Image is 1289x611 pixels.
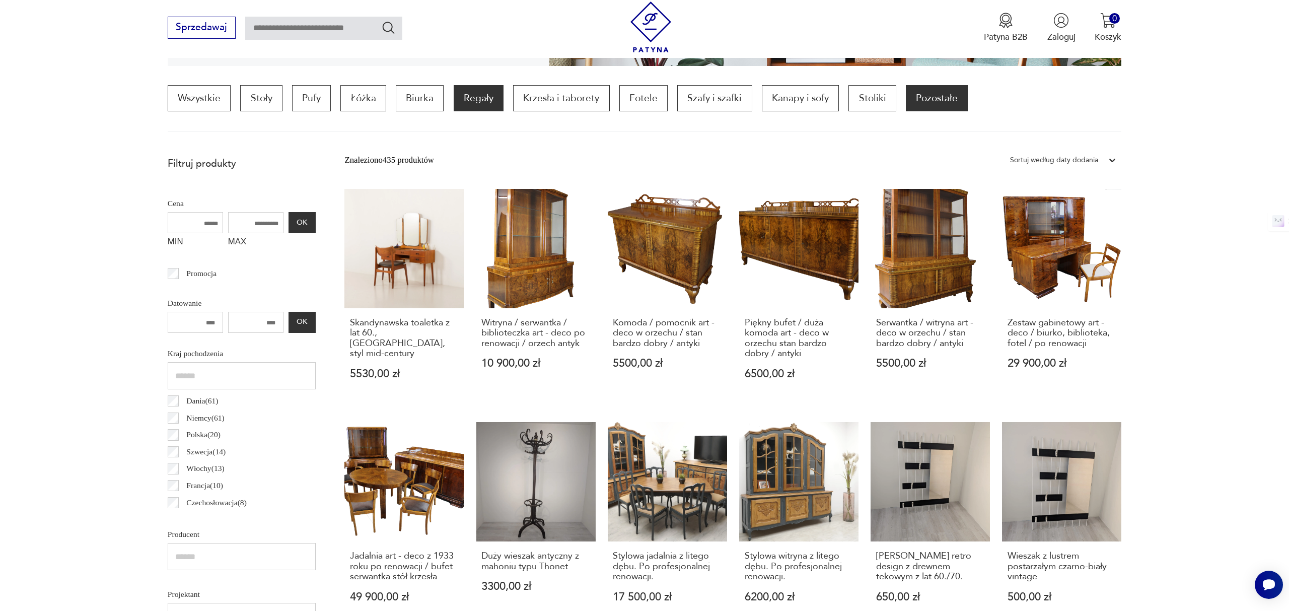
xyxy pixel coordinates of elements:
div: Sortuj według daty dodania [1010,154,1098,167]
a: Zestaw gabinetowy art - deco / biurko, biblioteka, fotel / po renowacjiZestaw gabinetowy art - de... [1002,189,1121,403]
p: 5530,00 zł [350,369,459,379]
a: Stoliki [848,85,896,111]
h3: Duży wieszak antyczny z mahoniu typu Thonet [481,551,590,572]
img: Ikona koszyka [1100,13,1116,28]
h3: Serwantka / witryna art - deco w orzechu / stan bardzo dobry / antyki [876,318,985,349]
button: OK [289,212,316,233]
h3: Stylowa witryna z litego dębu. Po profesjonalnej renowacji. [745,551,853,582]
a: Ikona medaluPatyna B2B [984,13,1028,43]
button: 0Koszyk [1095,13,1121,43]
p: Włochy ( 13 ) [186,462,224,475]
a: Krzesła i taborety [513,85,609,111]
p: Zaloguj [1047,31,1076,43]
button: OK [289,312,316,333]
iframe: Smartsupp widget button [1255,571,1283,599]
h3: Stylowa jadalnia z litego dębu. Po profesjonalnej renowacji. [613,551,722,582]
p: 29 900,00 zł [1008,358,1116,369]
button: Sprzedawaj [168,17,236,39]
label: MAX [228,233,283,252]
a: Biurka [396,85,444,111]
p: Szwecja ( 14 ) [186,445,226,458]
div: 0 [1109,13,1120,24]
h3: Komoda / pomocnik art - deco w orzechu / stan bardzo dobry / antyki [613,318,722,349]
p: 49 900,00 zł [350,592,459,602]
a: Łóżka [340,85,386,111]
button: Patyna B2B [984,13,1028,43]
p: Cena [168,197,316,210]
label: MIN [168,233,223,252]
p: Czechosłowacja ( 8 ) [186,496,247,509]
a: Serwantka / witryna art - deco w orzechu / stan bardzo dobry / antykiSerwantka / witryna art - de... [871,189,990,403]
p: 6200,00 zł [745,592,853,602]
p: Datowanie [168,297,316,310]
h3: Zestaw gabinetowy art - deco / biurko, biblioteka, fotel / po renowacji [1008,318,1116,349]
a: Pozostałe [906,85,968,111]
a: Witryna / serwantka / biblioteczka art - deco po renowacji / orzech antykWitryna / serwantka / bi... [476,189,596,403]
div: Znaleziono 435 produktów [344,154,434,167]
button: Zaloguj [1047,13,1076,43]
a: Pufy [292,85,331,111]
p: Patyna B2B [984,31,1028,43]
p: 5500,00 zł [876,358,985,369]
p: Czechy ( 7 ) [186,513,219,526]
p: Kraj pochodzenia [168,347,316,360]
a: Wszystkie [168,85,231,111]
a: Fotele [619,85,668,111]
h3: Jadalnia art - deco z 1933 roku po renowacji / bufet serwantka stół krzesła [350,551,459,582]
a: Regały [454,85,504,111]
p: Koszyk [1095,31,1121,43]
h3: Skandynawska toaletka z lat 60., [GEOGRAPHIC_DATA], styl mid-century [350,318,459,359]
p: Filtruj produkty [168,157,316,170]
a: Stoły [240,85,282,111]
p: 650,00 zł [876,592,985,602]
p: 6500,00 zł [745,369,853,379]
h3: Witryna / serwantka / biblioteczka art - deco po renowacji / orzech antyk [481,318,590,349]
p: 5500,00 zł [613,358,722,369]
h3: Piękny bufet / duża komoda art - deco w orzechu stan bardzo dobry / antyki [745,318,853,359]
a: Skandynawska toaletka z lat 60., Norwegia, styl mid-centurySkandynawska toaletka z lat 60., [GEOG... [344,189,464,403]
p: Niemcy ( 61 ) [186,412,224,425]
p: Francja ( 10 ) [186,479,223,492]
p: 500,00 zł [1008,592,1116,602]
p: Promocja [186,267,217,280]
a: Komoda / pomocnik art - deco w orzechu / stan bardzo dobry / antykiKomoda / pomocnik art - deco w... [608,189,727,403]
a: Piękny bufet / duża komoda art - deco w orzechu stan bardzo dobry / antykiPiękny bufet / duża kom... [739,189,858,403]
img: Patyna - sklep z meblami i dekoracjami vintage [625,2,676,52]
a: Kanapy i sofy [762,85,839,111]
h3: [PERSON_NAME] retro design z drewnem tekowym z lat 60./70. [876,551,985,582]
img: Ikona medalu [998,13,1014,28]
p: Producent [168,528,316,541]
button: Szukaj [381,20,396,35]
a: Szafy i szafki [677,85,752,111]
a: Sprzedawaj [168,24,236,32]
p: Projektant [168,588,316,601]
img: Ikonka użytkownika [1053,13,1069,28]
p: 17 500,00 zł [613,592,722,602]
p: Dania ( 61 ) [186,394,218,408]
h3: Wieszak z lustrem postarzałym czarno-biały vintage [1008,551,1116,582]
p: Polska ( 20 ) [186,428,221,441]
p: 3300,00 zł [481,581,590,592]
p: 10 900,00 zł [481,358,590,369]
